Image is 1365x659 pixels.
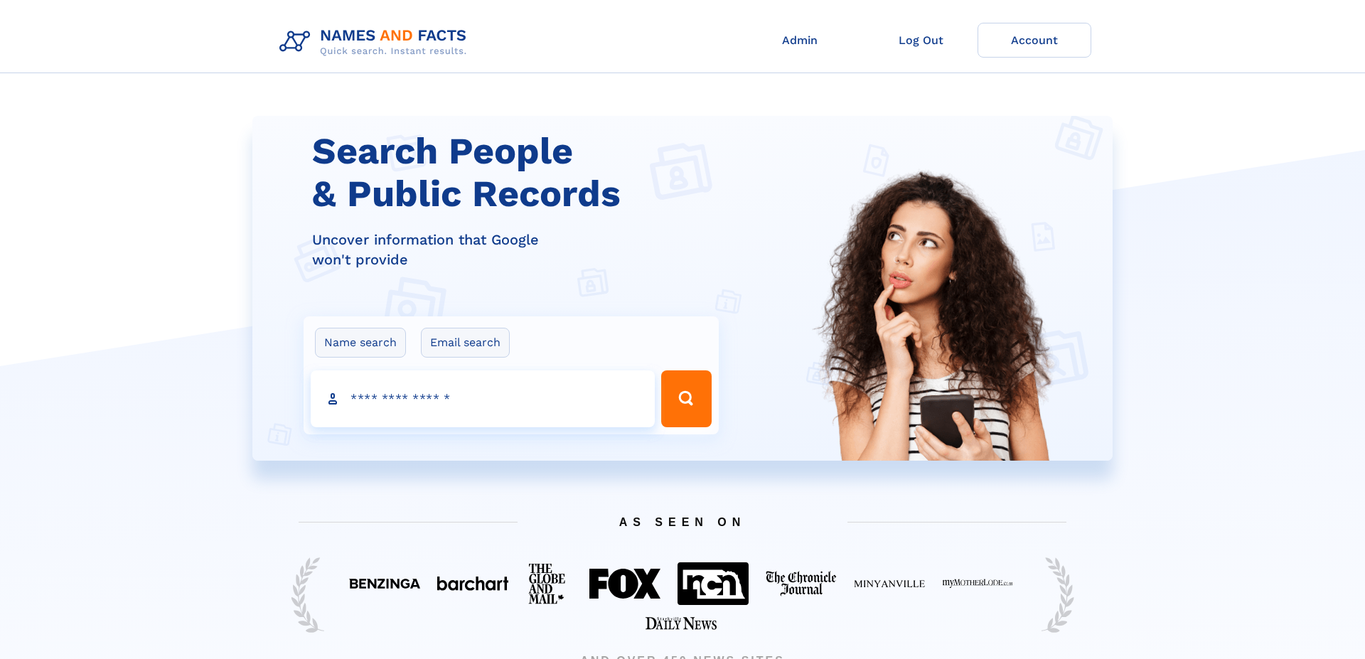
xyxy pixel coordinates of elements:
img: Featured on BarChart [437,577,508,590]
label: Name search [315,328,406,358]
a: Admin [743,23,857,58]
img: Trust Reef [1042,556,1074,634]
div: Uncover information that Google won't provide [312,230,727,269]
span: AS SEEN ON [277,498,1088,546]
img: Featured on Starkville Daily News [646,617,717,630]
input: search input [311,370,655,427]
img: Featured on FOX 40 [589,569,660,599]
h1: Search People & Public Records [312,130,727,215]
a: Account [978,23,1091,58]
button: Search Button [661,370,711,427]
img: Featured on NCN [678,562,749,604]
label: Email search [421,328,510,358]
img: Featured on My Mother Lode [942,579,1013,589]
a: Log Out [864,23,978,58]
img: Featured on The Chronicle Journal [766,571,837,596]
img: Featured on The Globe And Mail [525,560,572,607]
img: Featured on Minyanville [854,579,925,589]
img: Logo Names and Facts [274,23,478,61]
img: Search People and Public records [803,167,1066,532]
img: Featured on Benzinga [349,579,420,589]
